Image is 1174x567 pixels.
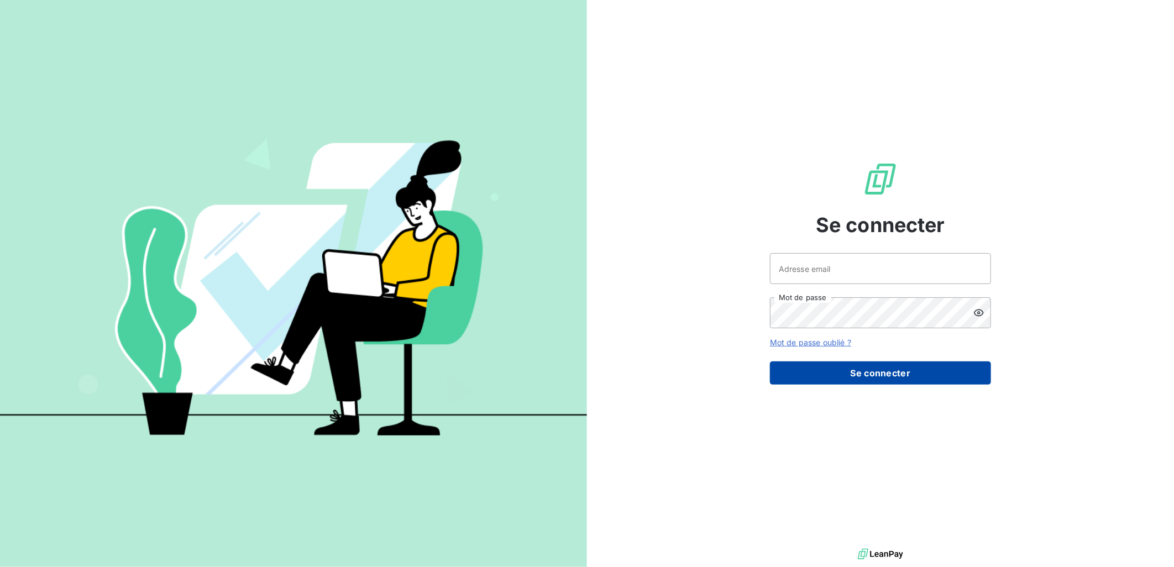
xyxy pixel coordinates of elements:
input: placeholder [770,253,991,284]
span: Se connecter [816,210,945,240]
button: Se connecter [770,361,991,385]
a: Mot de passe oublié ? [770,338,851,347]
img: logo [858,546,903,563]
img: Logo LeanPay [863,161,898,197]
